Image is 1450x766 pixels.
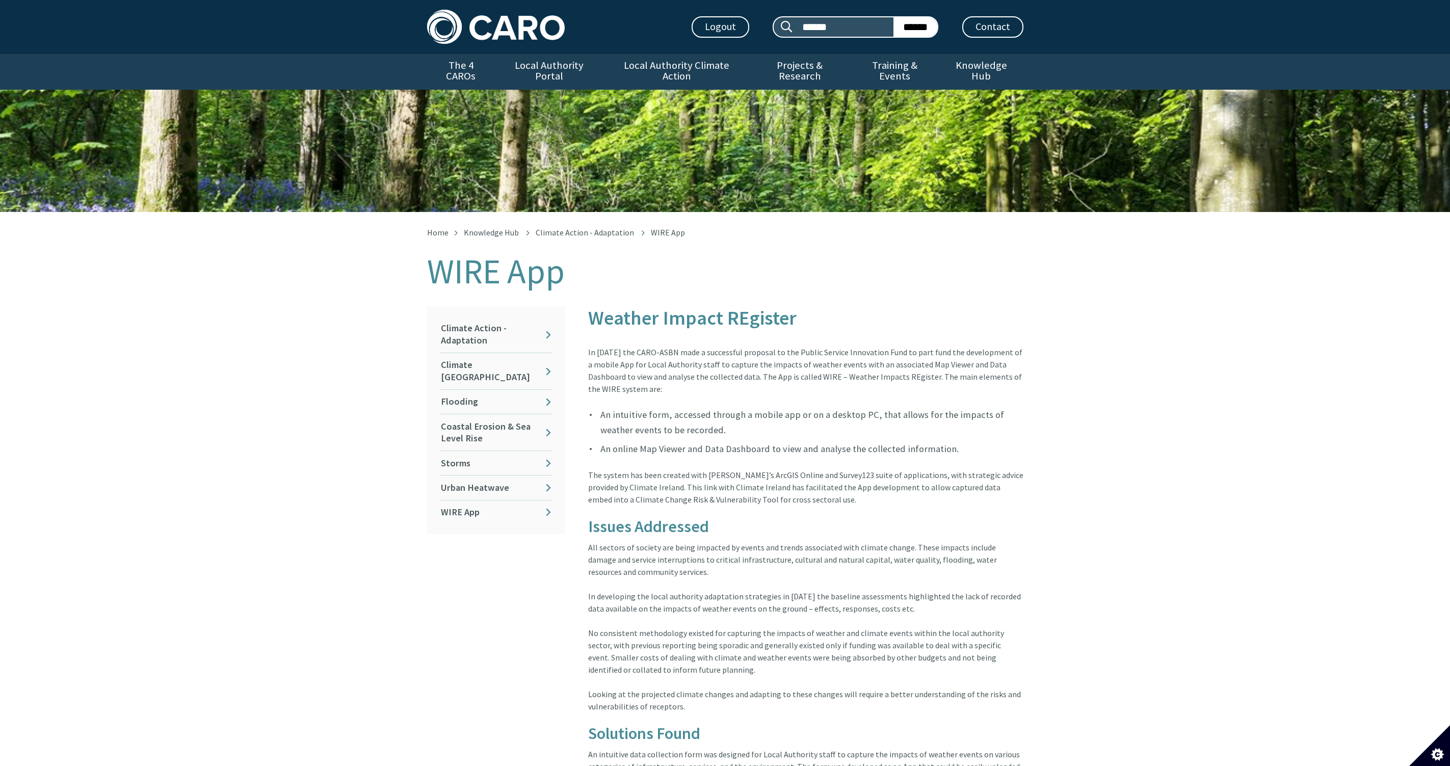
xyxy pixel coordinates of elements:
a: Projects & Research [749,54,850,90]
h3: Issues Addressed [588,518,1023,536]
a: WIRE App [439,500,552,524]
li: An intuitive form, accessed through a mobile app or on a desktop PC, that allows for the impacts ... [588,407,1023,437]
a: Climate Action - Adaptation [536,227,634,237]
a: Coastal Erosion & Sea Level Rise [439,414,552,451]
li: An online Map Viewer and Data Dashboard to view and analyse the collected information. [588,441,1023,456]
a: The 4 CAROs [427,54,495,90]
a: Local Authority Climate Action [604,54,749,90]
a: Urban Heatwave [439,476,552,499]
a: Local Authority Portal [495,54,604,90]
a: Knowledge Hub [939,54,1023,90]
a: Climate Action - Adaptation [439,316,552,353]
img: Caro logo [427,10,565,44]
button: Set cookie preferences [1409,725,1450,766]
a: Training & Events [850,54,939,90]
a: Contact [962,16,1023,38]
a: Climate [GEOGRAPHIC_DATA] [439,353,552,389]
h1: Weather Impact REgister [588,307,1023,328]
h1: WIRE App [427,253,1023,290]
a: Knowledge Hub [464,227,519,237]
a: Storms [439,451,552,475]
span: WIRE App [651,227,685,237]
a: Home [427,227,449,237]
a: Logout [692,16,749,38]
h3: Solutions Found [588,725,1023,743]
a: Flooding [439,390,552,414]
